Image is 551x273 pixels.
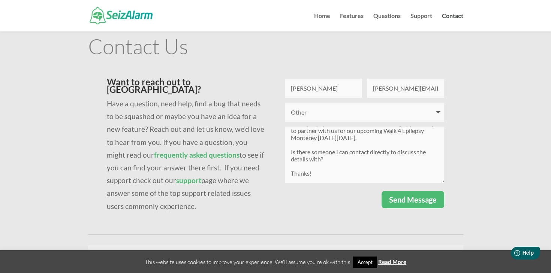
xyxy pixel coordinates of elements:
[367,79,444,98] input: Email Address
[107,97,267,213] p: Have a question, need help, find a bug that needs to be squashed or maybe you have an idea for a ...
[340,13,364,31] a: Features
[176,176,201,185] a: support
[353,257,377,268] a: Accept
[373,13,401,31] a: Questions
[107,76,201,95] span: Want to reach out to [GEOGRAPHIC_DATA]?
[154,151,240,159] a: frequently asked questions
[88,36,463,60] h1: Contact Us
[410,13,432,31] a: Support
[378,258,406,265] a: Read More
[285,79,362,98] input: Name
[90,7,153,24] img: SeizAlarm
[442,13,463,31] a: Contact
[484,244,543,265] iframe: Help widget launcher
[314,13,330,31] a: Home
[382,191,444,208] button: Send Message
[145,258,406,266] span: This website uses cookies to improve your experience. We'll assume you're ok with this.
